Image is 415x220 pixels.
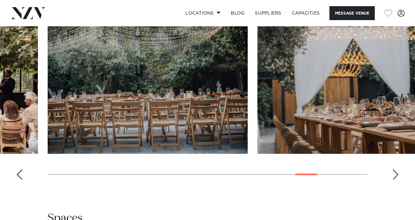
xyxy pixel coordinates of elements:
button: Message Venue [329,6,375,20]
img: nzv-logo.png [10,7,46,19]
a: Locations [180,6,226,20]
a: SUPPLIERS [250,6,286,20]
swiper-slide: 18 / 22 [48,7,248,154]
a: Capacities [287,6,325,20]
a: BLOG [226,6,250,20]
